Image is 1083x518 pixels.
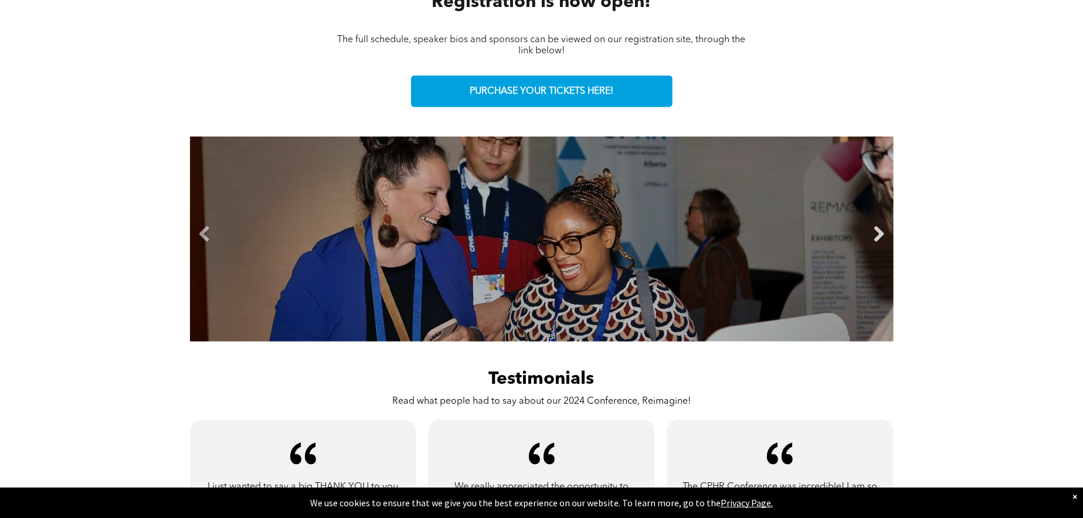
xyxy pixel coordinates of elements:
[1072,490,1077,502] div: Dismiss notification
[411,76,673,107] a: PURCHASE YOUR TICKETS HERE!
[489,370,595,388] span: Testimonials
[870,226,888,244] a: Next
[196,226,213,244] a: Previous
[721,497,773,509] a: Privacy Page.
[338,35,746,56] span: The full schedule, speaker bios and sponsors can be viewed on our registration site, through the ...
[470,86,613,97] span: PURCHASE YOUR TICKETS HERE!
[392,397,691,406] span: Read what people had to say about our 2024 Conference, Reimagine!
